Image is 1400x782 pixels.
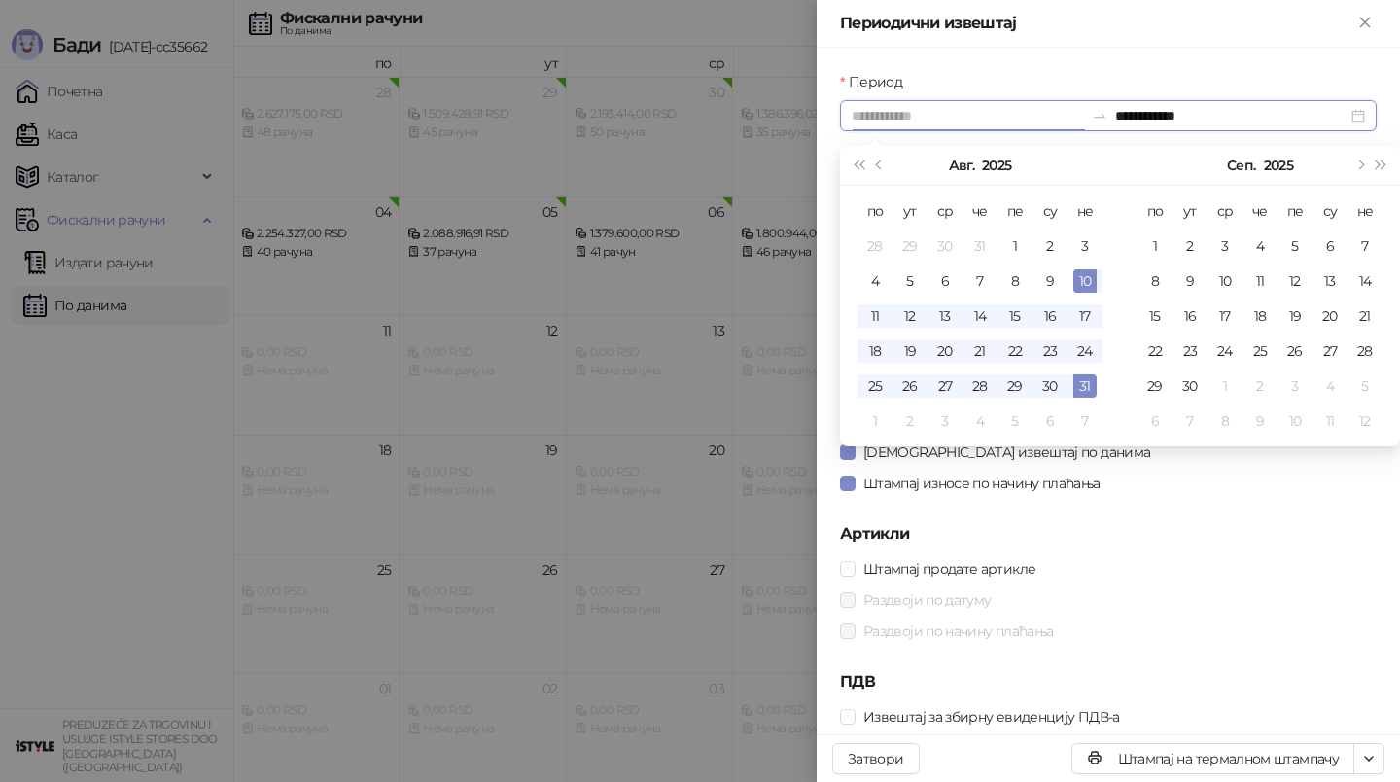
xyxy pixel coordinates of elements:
[863,269,887,293] div: 4
[856,706,1128,728] span: Извештај за збирну евиденцију ПДВ-а
[933,374,957,398] div: 27
[1277,334,1312,369] td: 2025-09-26
[968,304,992,328] div: 14
[1038,409,1062,433] div: 6
[1178,409,1202,433] div: 7
[927,299,962,334] td: 2025-08-13
[1283,339,1307,363] div: 26
[1347,299,1382,334] td: 2025-09-21
[1318,409,1342,433] div: 11
[856,473,1108,494] span: Штампај износе по начину плаћања
[1178,374,1202,398] div: 30
[927,229,962,264] td: 2025-07-30
[1312,194,1347,229] th: су
[1067,264,1102,299] td: 2025-08-10
[1353,304,1377,328] div: 21
[892,369,927,404] td: 2025-08-26
[982,146,1011,185] button: Изабери годину
[1143,339,1167,363] div: 22
[848,146,869,185] button: Претходна година (Control + left)
[1172,229,1207,264] td: 2025-09-02
[1143,409,1167,433] div: 6
[1032,229,1067,264] td: 2025-08-02
[1248,234,1272,258] div: 4
[997,369,1032,404] td: 2025-08-29
[892,404,927,439] td: 2025-09-02
[1242,299,1277,334] td: 2025-09-18
[1143,304,1167,328] div: 15
[1248,374,1272,398] div: 2
[1353,339,1377,363] div: 28
[1137,369,1172,404] td: 2025-09-29
[1213,374,1237,398] div: 1
[1178,234,1202,258] div: 2
[1347,369,1382,404] td: 2025-10-05
[1038,304,1062,328] div: 16
[892,264,927,299] td: 2025-08-05
[962,264,997,299] td: 2025-08-07
[1073,269,1097,293] div: 10
[1353,409,1377,433] div: 12
[1038,374,1062,398] div: 30
[962,299,997,334] td: 2025-08-14
[1172,369,1207,404] td: 2025-09-30
[1172,299,1207,334] td: 2025-09-16
[1248,409,1272,433] div: 9
[997,404,1032,439] td: 2025-09-05
[1347,264,1382,299] td: 2025-09-14
[869,146,891,185] button: Претходни месец (PageUp)
[1207,194,1242,229] th: ср
[1067,229,1102,264] td: 2025-08-03
[1318,374,1342,398] div: 4
[933,409,957,433] div: 3
[1312,264,1347,299] td: 2025-09-13
[840,522,1377,546] h5: Артикли
[1143,234,1167,258] div: 1
[856,442,1158,463] span: [DEMOGRAPHIC_DATA] извештај по данима
[1003,234,1027,258] div: 1
[840,12,1353,35] div: Периодични извештај
[1353,12,1377,35] button: Close
[1172,194,1207,229] th: ут
[997,194,1032,229] th: пе
[852,105,1084,126] input: Период
[1137,299,1172,334] td: 2025-09-15
[892,194,927,229] th: ут
[968,339,992,363] div: 21
[962,194,997,229] th: че
[1003,339,1027,363] div: 22
[1003,304,1027,328] div: 15
[949,146,974,185] button: Изабери месец
[933,269,957,293] div: 6
[857,369,892,404] td: 2025-08-25
[1242,229,1277,264] td: 2025-09-04
[1067,299,1102,334] td: 2025-08-17
[1207,404,1242,439] td: 2025-10-08
[968,374,992,398] div: 28
[1003,269,1027,293] div: 8
[1277,194,1312,229] th: пе
[1038,339,1062,363] div: 23
[927,334,962,369] td: 2025-08-20
[997,229,1032,264] td: 2025-08-01
[1312,369,1347,404] td: 2025-10-04
[1312,404,1347,439] td: 2025-10-11
[840,670,1377,693] h5: ПДВ
[863,374,887,398] div: 25
[1227,146,1255,185] button: Изабери месец
[1137,194,1172,229] th: по
[1283,234,1307,258] div: 5
[968,409,992,433] div: 4
[1073,409,1097,433] div: 7
[1067,334,1102,369] td: 2025-08-24
[933,339,957,363] div: 20
[832,743,920,774] button: Затвори
[1073,304,1097,328] div: 17
[1277,299,1312,334] td: 2025-09-19
[1242,404,1277,439] td: 2025-10-09
[1213,304,1237,328] div: 17
[1248,304,1272,328] div: 18
[857,299,892,334] td: 2025-08-11
[1032,194,1067,229] th: су
[1353,234,1377,258] div: 7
